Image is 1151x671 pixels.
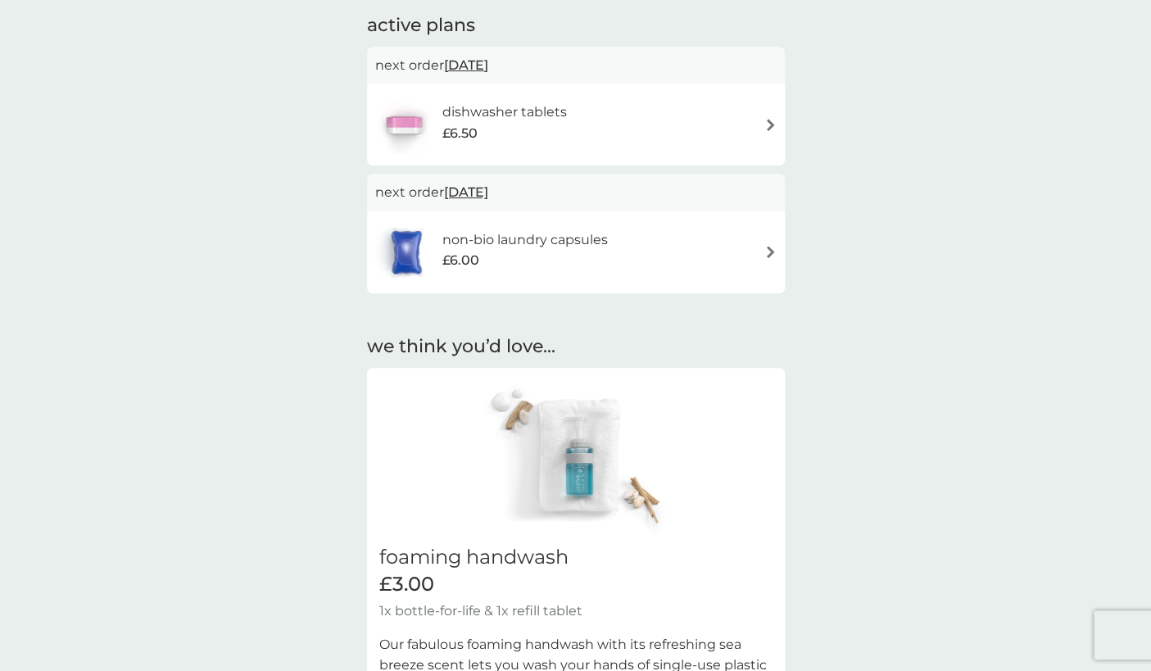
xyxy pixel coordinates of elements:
[375,96,433,153] img: dishwasher tablets
[379,573,434,596] span: £3.00
[442,102,566,123] h6: dishwasher tablets
[379,601,773,622] p: 1x bottle-for-life & 1x refill tablet
[444,176,488,208] span: [DATE]
[375,55,777,76] p: next order
[367,13,785,39] h2: active plans
[375,224,437,281] img: non-bio laundry capsules
[442,250,478,271] span: £6.00
[764,246,777,258] img: arrow right
[444,49,488,81] span: [DATE]
[442,229,607,251] h6: non-bio laundry capsules
[367,334,785,360] h2: we think you’d love...
[379,546,773,569] h2: foaming handwash
[375,182,777,203] p: next order
[764,119,777,131] img: arrow right
[442,123,477,144] span: £6.50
